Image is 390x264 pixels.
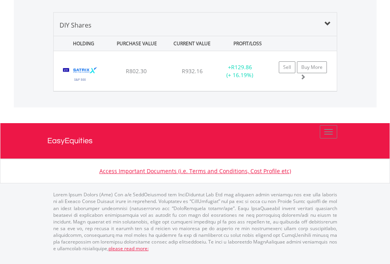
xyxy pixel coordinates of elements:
[221,36,274,51] div: PROFIT/LOSS
[215,63,265,79] div: + (+ 16.19%)
[297,61,327,73] a: Buy More
[60,21,91,30] span: DIY Shares
[126,67,147,75] span: R802.30
[182,67,203,75] span: R932.16
[279,61,295,73] a: Sell
[54,36,108,51] div: HOLDING
[58,61,103,89] img: EQU.ZA.STX500.png
[165,36,219,51] div: CURRENT VALUE
[99,167,291,175] a: Access Important Documents (i.e. Terms and Conditions, Cost Profile etc)
[47,123,343,159] a: EasyEquities
[110,36,164,51] div: PURCHASE VALUE
[108,245,149,252] a: please read more:
[53,191,337,252] p: Lorem Ipsum Dolors (Ame) Con a/e SeddOeiusmod tem InciDiduntut Lab Etd mag aliquaen admin veniamq...
[231,63,252,71] span: R129.86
